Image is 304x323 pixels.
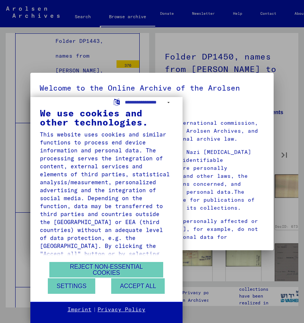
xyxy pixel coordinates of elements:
div: This website uses cookies and similar functions to process end device information and personal da... [40,130,173,306]
button: Accept all [111,278,165,294]
button: Settings [48,278,95,294]
button: Reject non-essential cookies [49,262,163,278]
a: Imprint [68,306,91,314]
a: Privacy Policy [98,306,145,314]
div: We use cookies and other technologies. [40,108,173,127]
